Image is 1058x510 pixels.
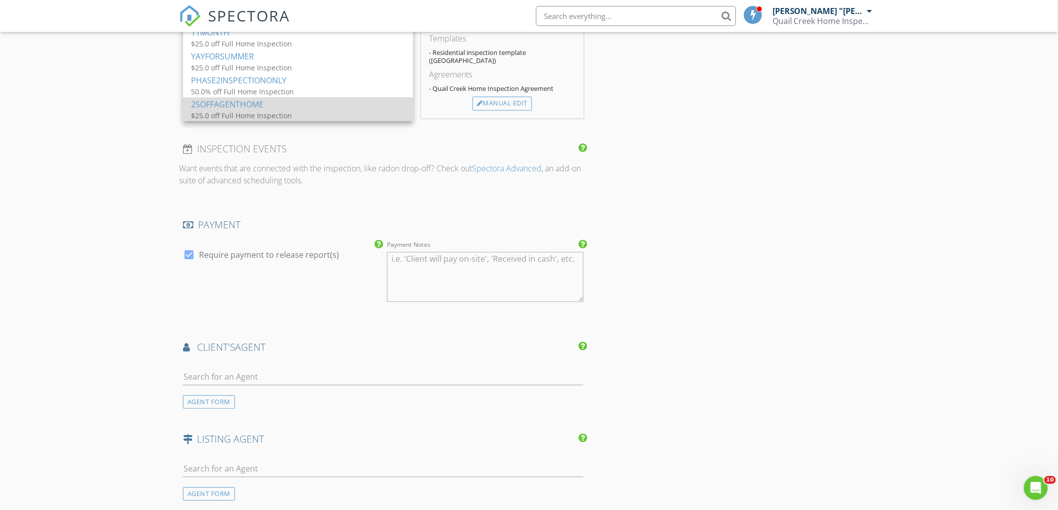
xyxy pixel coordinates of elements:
div: YAYFORSUMMER [191,50,405,62]
div: $25.0 off Full Home Inspection [191,62,391,72]
a: SPECTORA [179,13,290,34]
span: 10 [1044,476,1056,484]
div: 25OFFAGENTHOME [191,98,405,110]
div: - Residential inspection template ([GEOGRAPHIC_DATA]) [429,48,575,64]
div: [PERSON_NAME] "[PERSON_NAME]" [PERSON_NAME] [772,6,865,16]
div: Agreements [429,68,575,80]
input: Search everything... [536,6,736,26]
div: - Quail Creek Home Inspection Agreement [429,84,575,92]
span: client's [197,340,235,354]
p: Want events that are connected with the inspection, like radon drop-off? Check out , an add-on su... [179,162,587,186]
input: Search for an Agent [183,369,583,385]
h4: LISTING AGENT [183,433,583,446]
div: $25.0 off Full Home Inspection [191,38,391,48]
h4: AGENT [183,341,583,354]
a: Spectora Advanced [472,163,541,174]
div: PHASE2INSPECTIONONLY [191,74,405,86]
h4: INSPECTION EVENTS [183,142,583,155]
div: Quail Creek Home Inspections [772,16,872,26]
iframe: Intercom live chat [1024,476,1048,500]
div: Templates [429,32,575,44]
h4: PAYMENT [183,218,583,231]
img: The Best Home Inspection Software - Spectora [179,5,201,27]
div: $25.0 off Full Home Inspection [191,110,391,120]
label: Require payment to release report(s) [199,250,339,260]
input: Search for an Agent [183,461,583,477]
div: 50.0% off Full Home Inspection [191,86,391,96]
div: Manual Edit [472,96,532,110]
div: AGENT FORM [183,395,235,409]
span: SPECTORA [208,5,290,26]
div: AGENT FORM [183,487,235,501]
